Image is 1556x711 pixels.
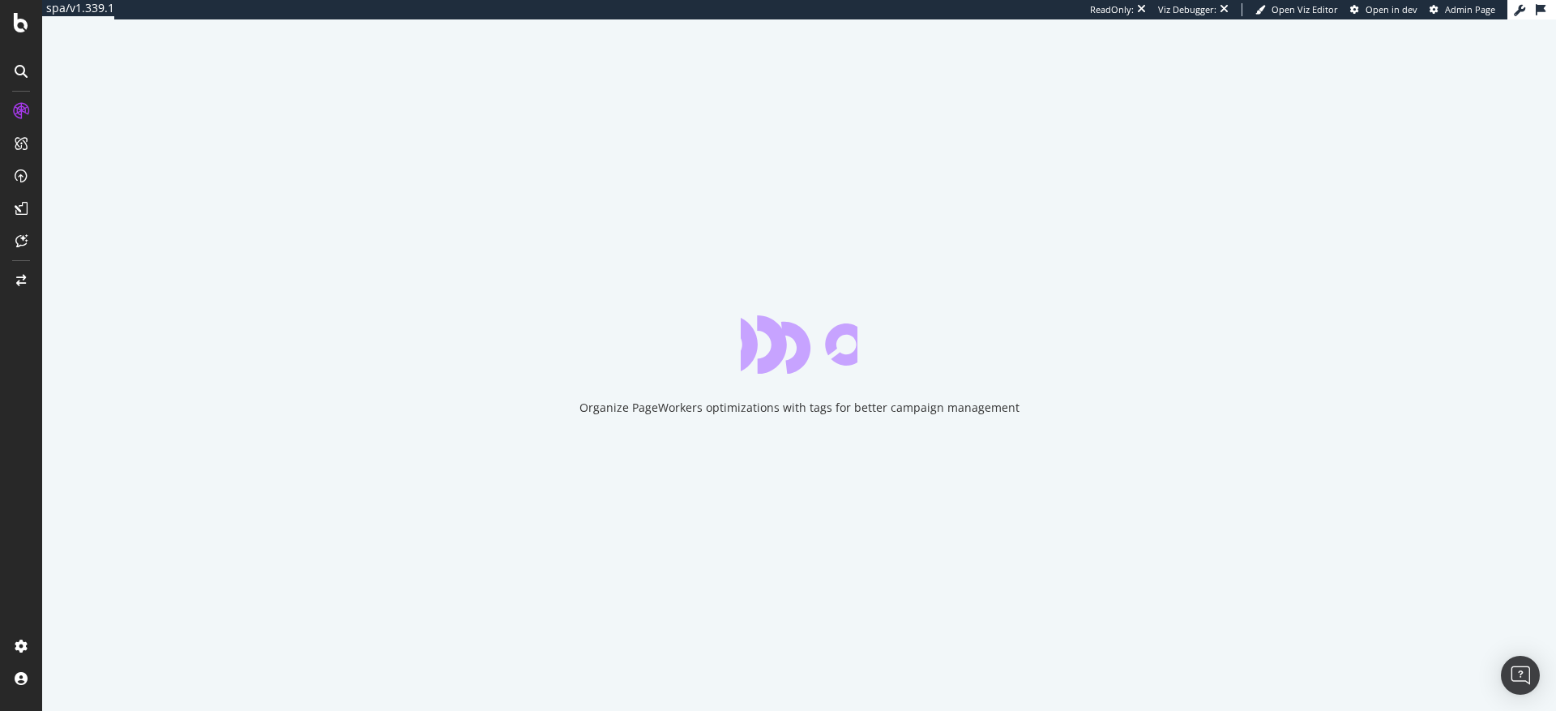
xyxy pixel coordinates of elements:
span: Admin Page [1445,3,1495,15]
span: Open Viz Editor [1272,3,1338,15]
span: Open in dev [1366,3,1417,15]
div: ReadOnly: [1090,3,1134,16]
a: Open in dev [1350,3,1417,16]
a: Admin Page [1430,3,1495,16]
a: Open Viz Editor [1255,3,1338,16]
div: Open Intercom Messenger [1501,656,1540,695]
div: animation [741,315,857,374]
div: Viz Debugger: [1158,3,1216,16]
div: Organize PageWorkers optimizations with tags for better campaign management [579,400,1020,416]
